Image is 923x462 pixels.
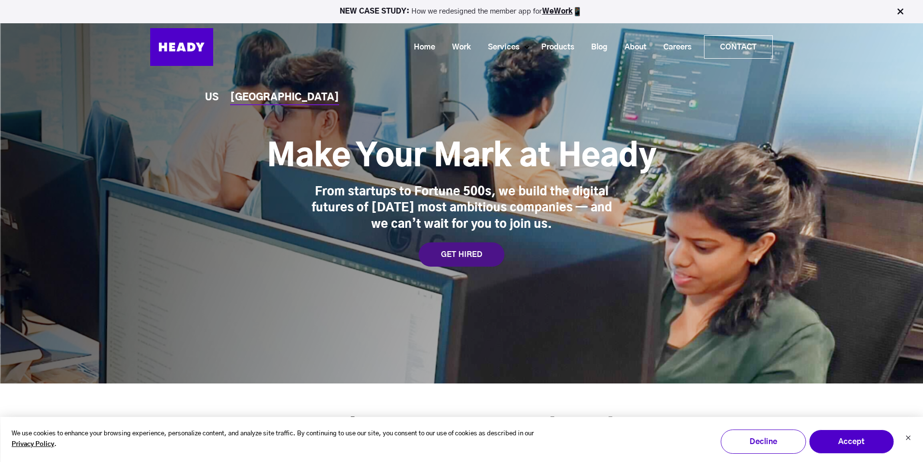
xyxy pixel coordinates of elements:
[476,38,524,56] a: Services
[542,8,573,15] a: WeWork
[704,36,772,58] a: Contact
[402,38,440,56] a: Home
[419,242,504,267] a: GET HIRED
[150,28,213,66] img: Heady_Logo_Web-01 (1)
[205,93,219,103] a: US
[267,138,657,176] h1: Make Your Mark at Heady
[905,434,911,444] button: Dismiss cookie banner
[440,38,476,56] a: Work
[579,38,612,56] a: Blog
[223,35,773,59] div: Navigation Menu
[809,430,894,454] button: Accept
[340,8,411,15] strong: NEW CASE STUDY:
[529,38,579,56] a: Products
[12,439,54,450] a: Privacy Policy
[4,7,919,16] p: How we redesigned the member app for
[12,429,542,451] p: We use cookies to enhance your browsing experience, personalize content, and analyze site traffic...
[895,7,905,16] img: Close Bar
[720,430,806,454] button: Decline
[573,7,582,16] img: app emoji
[230,93,339,103] a: [GEOGRAPHIC_DATA]
[651,38,696,56] a: Careers
[312,184,612,233] div: From startups to Fortune 500s, we build the digital futures of [DATE] most ambitious companies — ...
[612,38,651,56] a: About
